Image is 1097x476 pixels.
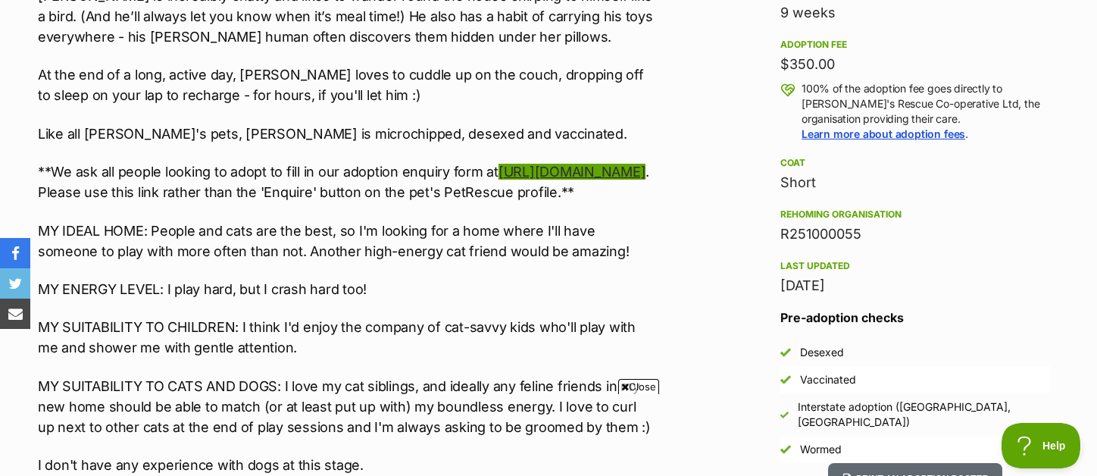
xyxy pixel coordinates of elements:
[2,2,14,14] img: consumer-privacy-logo.png
[38,376,654,437] p: MY SUITABILITY TO CATS AND DOGS: I love my cat siblings, and ideally any feline friends in my new...
[780,172,1050,193] div: Short
[780,208,1050,221] div: Rehoming organisation
[780,275,1050,296] div: [DATE]
[780,374,791,385] img: Yes
[800,345,844,360] div: Desexed
[38,317,654,358] p: MY SUITABILITY TO CHILDREN: I think I'd enjoy the company of cat-savvy kids who'll play with me a...
[38,124,654,144] p: Like all [PERSON_NAME]'s pets, [PERSON_NAME] is microchipped, desexed and vaccinated.
[802,127,965,140] a: Learn more about adoption fees
[618,379,659,394] span: Close
[780,39,1050,51] div: Adoption fee
[38,455,654,475] p: I don't have any experience with dogs at this stage.
[211,1,226,12] img: iconc.png
[780,54,1050,75] div: $350.00
[780,308,1050,327] h3: Pre-adoption checks
[212,2,227,14] a: Privacy Notification
[38,221,654,261] p: MY IDEAL HOME: People and cats are the best, so I'm looking for a home where I'll have someone to...
[780,2,1050,23] div: 9 weeks
[780,347,791,358] img: Yes
[1002,423,1082,468] iframe: Help Scout Beacon - Open
[780,157,1050,169] div: Coat
[802,81,1050,142] p: 100% of the adoption fee goes directly to [PERSON_NAME]'s Rescue Co-operative Ltd, the organisati...
[798,399,1050,430] div: Interstate adoption ([GEOGRAPHIC_DATA], [GEOGRAPHIC_DATA])
[780,260,1050,272] div: Last updated
[780,224,1050,245] div: R251000055
[800,372,856,387] div: Vaccinated
[214,2,226,14] img: consumer-privacy-logo.png
[38,279,654,299] p: MY ENERGY LEVEL: I play hard, but I crash hard too!
[498,164,645,180] a: [URL][DOMAIN_NAME]
[38,64,654,105] p: At the end of a long, active day, [PERSON_NAME] loves to cuddle up on the couch, dropping off to ...
[273,400,824,468] iframe: Advertisement
[38,161,654,202] p: **We ask all people looking to adopt to fill in our adoption enquiry form at . Please use this li...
